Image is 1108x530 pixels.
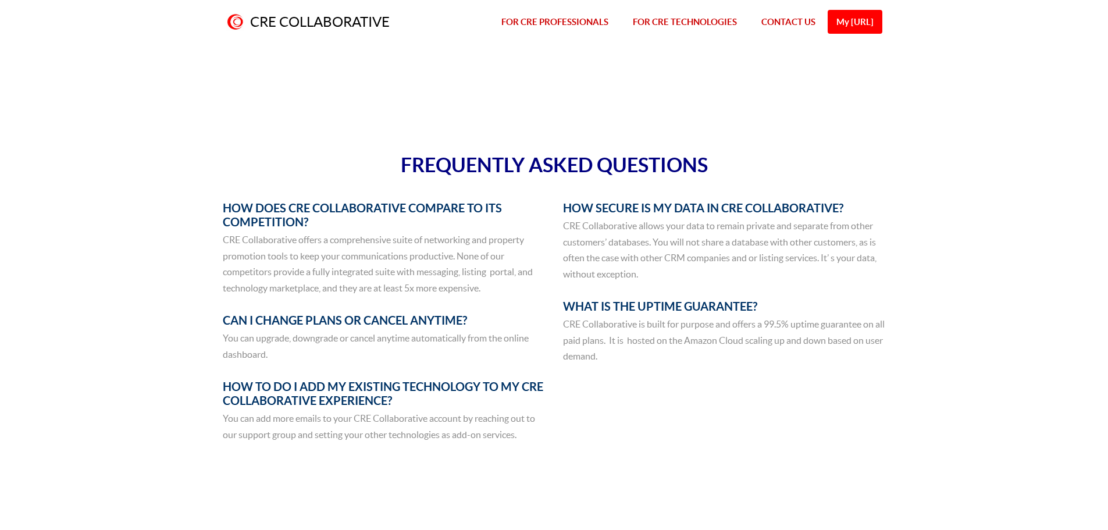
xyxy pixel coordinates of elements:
span: HOW TO DO I ADD MY EXISTING TECHNOLOGY TO MY CRE COLLABORATIVE EXPERIENCE? [223,380,543,407]
p: You can upgrade, downgrade or cancel anytime automatically from the online dashboard. [223,330,546,362]
span: HOW SECURE IS MY DATA IN CRE COLLABORATIVE? [563,201,843,215]
span: FREQUENTLY ASKED QUESTIONS [401,154,708,176]
span: HOW DOES CRE COLLABORATIVE COMPARE TO ITS COMPETITION? [223,201,502,229]
p: CRE Collaborative offers a comprehensive suite of networking and property promotion tools to keep... [223,232,546,296]
p: You can add more emails to your CRE Collaborative account by reaching out to our support group an... [223,411,546,443]
p: CRE Collaborative allows your data to remain private and separate from other customers’ databases... [563,218,886,282]
a: My [URL] [828,10,882,34]
span: CAN I CHANGE PLANS OR CANCEL ANYTIME? [223,314,467,327]
p: CRE Collaborative is built for purpose and offers a 99.5% uptime guarantee on all paid plans. It ... [563,316,886,365]
div: Protected by Grammarly [882,342,883,360]
span: WHAT IS THE UPTIME GUARANTEE? [563,300,757,313]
